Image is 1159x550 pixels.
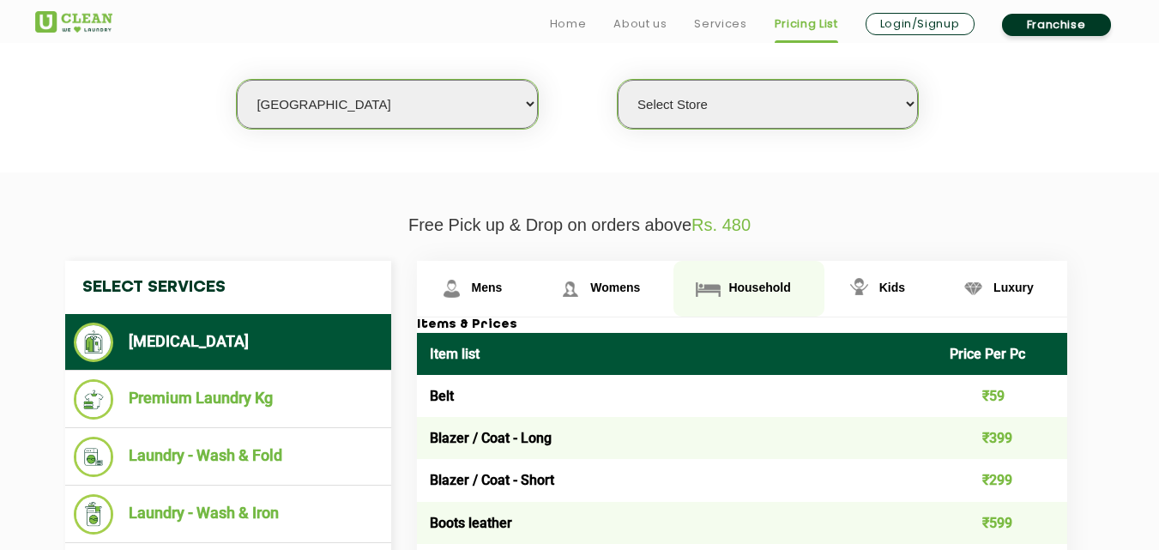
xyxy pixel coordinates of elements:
a: Franchise [1002,14,1111,36]
img: Kids [844,274,874,304]
span: Rs. 480 [691,215,751,234]
span: Luxury [993,281,1034,294]
img: Mens [437,274,467,304]
td: Blazer / Coat - Short [417,459,938,501]
td: Belt [417,375,938,417]
img: Laundry - Wash & Fold [74,437,114,477]
img: Household [693,274,723,304]
img: Dry Cleaning [74,323,114,362]
td: Boots leather [417,502,938,544]
img: Luxury [958,274,988,304]
a: Services [694,14,746,34]
a: Home [550,14,587,34]
a: Pricing List [775,14,838,34]
th: Price Per Pc [937,333,1067,375]
img: UClean Laundry and Dry Cleaning [35,11,112,33]
span: Womens [590,281,640,294]
td: ₹299 [937,459,1067,501]
td: ₹59 [937,375,1067,417]
li: Laundry - Wash & Fold [74,437,383,477]
p: Free Pick up & Drop on orders above [35,215,1125,235]
li: Laundry - Wash & Iron [74,494,383,535]
img: Premium Laundry Kg [74,379,114,420]
td: Blazer / Coat - Long [417,417,938,459]
span: Household [728,281,790,294]
a: Login/Signup [866,13,975,35]
img: Womens [555,274,585,304]
span: Kids [879,281,905,294]
img: Laundry - Wash & Iron [74,494,114,535]
li: [MEDICAL_DATA] [74,323,383,362]
li: Premium Laundry Kg [74,379,383,420]
a: About us [613,14,667,34]
h4: Select Services [65,261,391,314]
td: ₹399 [937,417,1067,459]
th: Item list [417,333,938,375]
td: ₹599 [937,502,1067,544]
span: Mens [472,281,503,294]
h3: Items & Prices [417,317,1067,333]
